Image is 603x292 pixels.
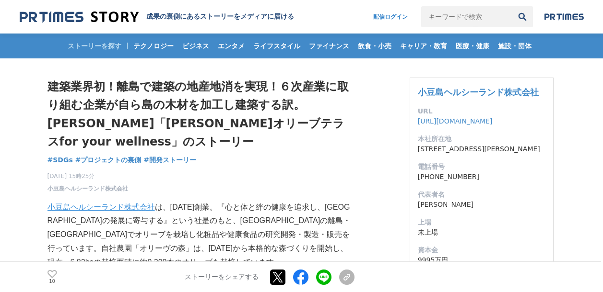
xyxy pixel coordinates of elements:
[75,156,142,164] span: #プロジェクトの裏側
[418,162,545,172] dt: 電話番号
[354,42,395,50] span: 飲食・小売
[418,245,545,255] dt: 資本金
[418,144,545,154] dd: [STREET_ADDRESS][PERSON_NAME]
[418,134,545,144] dt: 本社所在地
[146,12,294,21] h2: 成果の裏側にあるストーリーをメディアに届ける
[47,172,128,180] span: [DATE] 15時25分
[249,42,304,50] span: ライフスタイル
[130,34,177,58] a: テクノロジー
[418,227,545,237] dd: 未上場
[421,6,512,27] input: キーワードで検索
[47,201,355,270] p: は、[DATE]創業。『心と体と絆の健康を追求し、[GEOGRAPHIC_DATA]の発展に寄与する』という社是のもと、[GEOGRAPHIC_DATA]の離島・[GEOGRAPHIC_DATA...
[364,6,417,27] a: 配信ログイン
[178,42,213,50] span: ビジネス
[354,34,395,58] a: 飲食・小売
[75,155,142,165] a: #プロジェクトの裏側
[47,156,73,164] span: #SDGs
[47,279,57,284] p: 10
[20,11,139,23] img: 成果の裏側にあるストーリーをメディアに届ける
[418,172,545,182] dd: [PHONE_NUMBER]
[452,42,493,50] span: 医療・健康
[249,34,304,58] a: ライフスタイル
[178,34,213,58] a: ビジネス
[396,34,451,58] a: キャリア・教育
[418,190,545,200] dt: 代表者名
[47,184,128,193] a: 小豆島ヘルシーランド株式会社
[418,217,545,227] dt: 上場
[143,155,196,165] a: #開発ストーリー
[143,156,196,164] span: #開発ストーリー
[305,42,353,50] span: ファイナンス
[512,6,533,27] button: 検索
[418,106,545,116] dt: URL
[47,78,355,151] h1: 建築業界初！離島で建築の地産地消を実現！６次産業に取り組む企業が自ら島の木材を加工し建築する訳。[PERSON_NAME]「[PERSON_NAME]オリーブテラスfor your wellne...
[452,34,493,58] a: 医療・健康
[214,34,248,58] a: エンタメ
[47,155,73,165] a: #SDGs
[47,203,155,211] a: 小豆島ヘルシーランド株式会社
[494,34,535,58] a: 施設・団体
[418,87,539,97] a: 小豆島ヘルシーランド株式会社
[544,13,584,21] img: prtimes
[418,255,545,265] dd: 9995万円
[494,42,535,50] span: 施設・団体
[305,34,353,58] a: ファイナンス
[185,273,259,281] p: ストーリーをシェアする
[396,42,451,50] span: キャリア・教育
[418,117,493,125] a: [URL][DOMAIN_NAME]
[418,200,545,210] dd: [PERSON_NAME]
[214,42,248,50] span: エンタメ
[130,42,177,50] span: テクノロジー
[20,11,294,23] a: 成果の裏側にあるストーリーをメディアに届ける 成果の裏側にあるストーリーをメディアに届ける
